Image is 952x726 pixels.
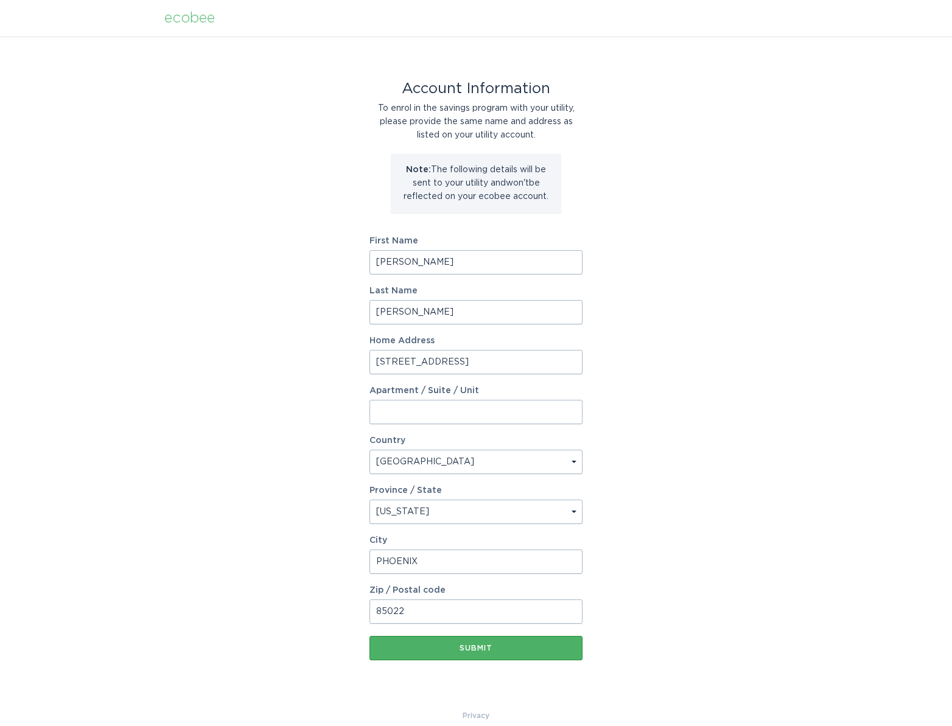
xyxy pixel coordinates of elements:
[369,102,583,142] div: To enrol in the savings program with your utility, please provide the same name and address as li...
[400,163,552,203] p: The following details will be sent to your utility and won't be reflected on your ecobee account.
[369,636,583,660] button: Submit
[369,337,583,345] label: Home Address
[406,166,431,174] strong: Note:
[376,644,576,652] div: Submit
[369,436,405,445] label: Country
[369,82,583,96] div: Account Information
[369,486,442,495] label: Province / State
[369,237,583,245] label: First Name
[463,709,489,722] a: Privacy Policy & Terms of Use
[369,536,583,545] label: City
[369,287,583,295] label: Last Name
[369,386,583,395] label: Apartment / Suite / Unit
[369,586,583,595] label: Zip / Postal code
[164,12,215,25] div: ecobee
